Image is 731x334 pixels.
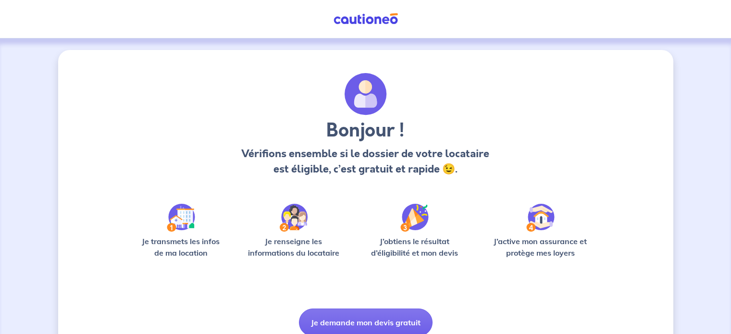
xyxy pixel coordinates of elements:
[345,73,387,115] img: archivate
[167,204,195,232] img: /static/90a569abe86eec82015bcaae536bd8e6/Step-1.svg
[330,13,402,25] img: Cautioneo
[239,146,492,177] p: Vérifions ensemble si le dossier de votre locataire est éligible, c’est gratuit et rapide 😉.
[242,235,346,259] p: Je renseigne les informations du locataire
[239,119,492,142] h3: Bonjour !
[360,235,469,259] p: J’obtiens le résultat d’éligibilité et mon devis
[280,204,308,232] img: /static/c0a346edaed446bb123850d2d04ad552/Step-2.svg
[484,235,596,259] p: J’active mon assurance et protège mes loyers
[526,204,555,232] img: /static/bfff1cf634d835d9112899e6a3df1a5d/Step-4.svg
[135,235,227,259] p: Je transmets les infos de ma location
[400,204,429,232] img: /static/f3e743aab9439237c3e2196e4328bba9/Step-3.svg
